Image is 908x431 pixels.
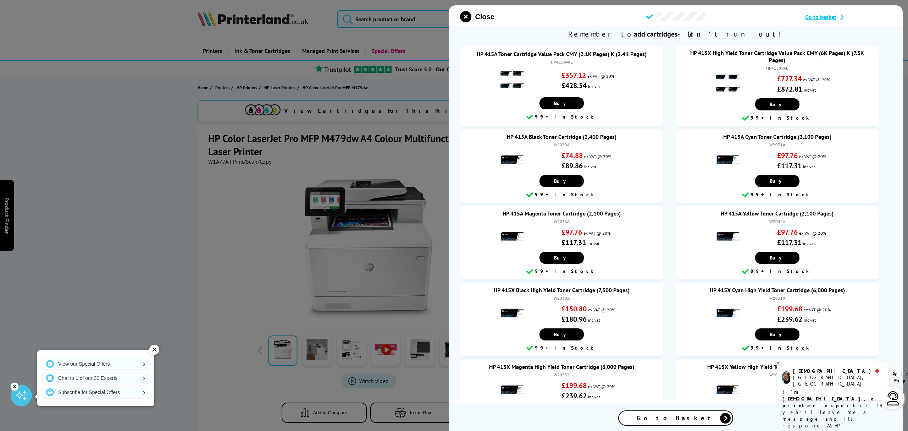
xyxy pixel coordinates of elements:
a: HP 415A Cyan Toner Cartridge (2,100 Pages) [723,133,831,140]
a: Go to Basket [618,410,733,426]
div: 99+ In Stock [679,344,875,353]
img: HP 415X High Yield Toner Cartridge Value Pack CMY (6K Pages) K (7.5K Pages) [716,71,741,96]
div: ✕ [149,345,159,355]
div: 99+ In Stock [464,344,659,353]
div: 3 [11,382,18,390]
b: I'm [DEMOGRAPHIC_DATA], a printer expert [782,389,876,409]
div: 99+ In Stock [464,191,659,199]
span: Buy [554,331,569,338]
p: of 19 years! Leave me a message and I'll respond ASAP [782,389,884,429]
a: HP 415X High Yield Toner Cartridge Value Pack CMY (6K Pages) K (7.5K Pages) [690,49,864,64]
div: 99+ In Stock [679,114,875,122]
div: W2030X [467,295,656,301]
span: ex VAT @ 20% [804,307,831,312]
img: HP 415X Black High Yield Toner Cartridge (7,500 Pages) [500,301,525,326]
a: HP 415A Magenta Toner Cartridge (2,100 Pages) [502,210,620,217]
span: ex VAT @ 20% [588,384,615,389]
div: 99+ In Stock [679,267,875,276]
a: HP 415X Magenta High Yield Toner Cartridge (6,000 Pages) [489,363,634,370]
span: Buy [769,331,785,338]
div: 99+ In Stock [464,113,659,121]
span: inc vat [803,164,815,169]
div: [DEMOGRAPHIC_DATA] [793,368,884,374]
img: HP 415X Cyan High Yield Toner Cartridge (6,000 Pages) [716,301,741,326]
strong: £117.31 [777,161,802,170]
a: HP 415A Black Toner Cartridge (2,400 Pages) [506,133,616,140]
strong: £117.31 [561,238,586,247]
div: W2032A [683,219,871,224]
img: HP 415A Black Toner Cartridge (2,400 Pages) [500,147,525,172]
span: inc vat [588,317,600,323]
span: Buy [554,255,569,261]
div: W2033A [467,219,656,224]
div: W2033X [467,372,656,377]
div: [GEOGRAPHIC_DATA], [GEOGRAPHIC_DATA] [793,374,884,387]
a: HP 415X Cyan High Yield Toner Cartridge (6,000 Pages) [709,287,845,294]
span: inc vat [587,241,599,246]
a: Go to basket [805,13,891,20]
span: inc vat [584,164,596,169]
span: ex VAT @ 20% [588,307,615,312]
span: ex VAT @ 20% [587,73,614,79]
span: inc vat [804,317,816,323]
strong: £199.68 [561,381,587,390]
a: View our Special Offers [43,358,149,370]
span: Buy [769,255,785,261]
div: W2030A [467,142,656,147]
strong: £239.62 [561,391,587,400]
div: W2031A [683,142,871,147]
span: inc vat [803,241,815,246]
a: HP 415X Black High Yield Toner Cartridge (7,500 Pages) [493,287,629,294]
button: close modal [460,11,494,22]
strong: £74.88 [561,151,583,160]
div: 99+ In Stock [464,267,659,276]
span: Remember to - Don’t run out! [449,26,903,42]
span: Go to basket [805,13,836,20]
div: HP415AVAL [467,59,656,65]
div: W2032X [683,372,871,377]
strong: £97.76 [777,228,798,237]
a: HP 415X Yellow High Yield Toner Cartridge (6,000 Pages) [707,363,847,370]
img: HP 415X Yellow High Yield Toner Cartridge (6,000 Pages) [716,377,741,402]
strong: £180.96 [561,315,587,324]
div: W2031X [683,295,871,301]
span: ex VAT @ 20% [799,154,826,159]
span: Go to Basket [637,414,715,422]
strong: £117.31 [777,238,802,247]
span: inc vat [588,394,600,399]
span: Buy [769,101,785,108]
strong: £199.68 [777,304,802,313]
strong: £428.54 [561,81,587,90]
span: Buy [769,178,785,184]
img: user-headset-light.svg [886,391,900,405]
span: inc vat [804,87,816,93]
strong: £357.12 [561,71,586,80]
strong: £97.76 [561,228,582,237]
div: HP415XVAL [683,65,871,71]
div: 99+ In Stock [679,191,875,199]
strong: £97.76 [777,151,798,160]
strong: £872.81 [777,84,802,94]
span: Buy [554,100,569,107]
a: HP 415A Yellow Toner Cartridge (2,100 Pages) [721,210,834,217]
span: ex VAT @ 20% [799,230,826,236]
img: chris-livechat.png [782,371,790,384]
a: Subscribe for Special Offers [43,387,149,398]
strong: £150.80 [561,304,587,313]
strong: £727.34 [777,74,802,83]
span: ex VAT @ 20% [803,77,830,82]
a: HP 415A Toner Cartridge Value Pack CMY (2.1K Pages) K (2.4K Pages) [476,50,646,58]
img: HP 415A Cyan Toner Cartridge (2,100 Pages) [716,147,741,172]
a: Chat to 1 of our 30 Experts [43,372,149,384]
strong: £89.86 [561,161,583,170]
span: Buy [554,178,569,184]
img: HP 415A Magenta Toner Cartridge (2,100 Pages) [500,224,525,249]
span: ex VAT @ 20% [584,154,611,159]
span: ex VAT @ 20% [583,230,610,236]
span: inc vat [588,84,600,89]
b: add cartridges [634,29,677,39]
img: HP 415X Magenta High Yield Toner Cartridge (6,000 Pages) [500,377,525,402]
span: Close [475,13,494,21]
img: HP 415A Toner Cartridge Value Pack CMY (2.1K Pages) K (2.4K Pages) [500,67,525,92]
img: HP 415A Yellow Toner Cartridge (2,100 Pages) [716,224,741,249]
